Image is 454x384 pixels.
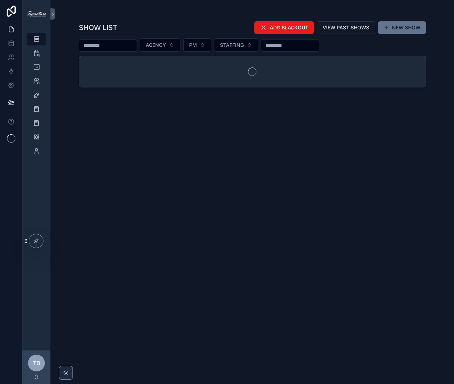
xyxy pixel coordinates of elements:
button: ADD BLACKOUT [254,21,314,34]
button: Select Button [214,38,258,52]
span: TB [33,359,40,367]
button: NEW SHOW [378,21,426,34]
button: VIEW PAST SHOWS [317,21,375,34]
span: AGENCY [146,42,166,49]
div: scrollable content [22,28,50,166]
span: STAFFING [220,42,244,49]
button: Select Button [183,38,211,52]
h1: SHOW LIST [79,23,117,33]
span: VIEW PAST SHOWS [323,24,369,31]
button: Select Button [140,38,180,52]
span: ADD BLACKOUT [270,24,308,31]
span: PM [189,42,197,49]
img: App logo [27,11,46,17]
